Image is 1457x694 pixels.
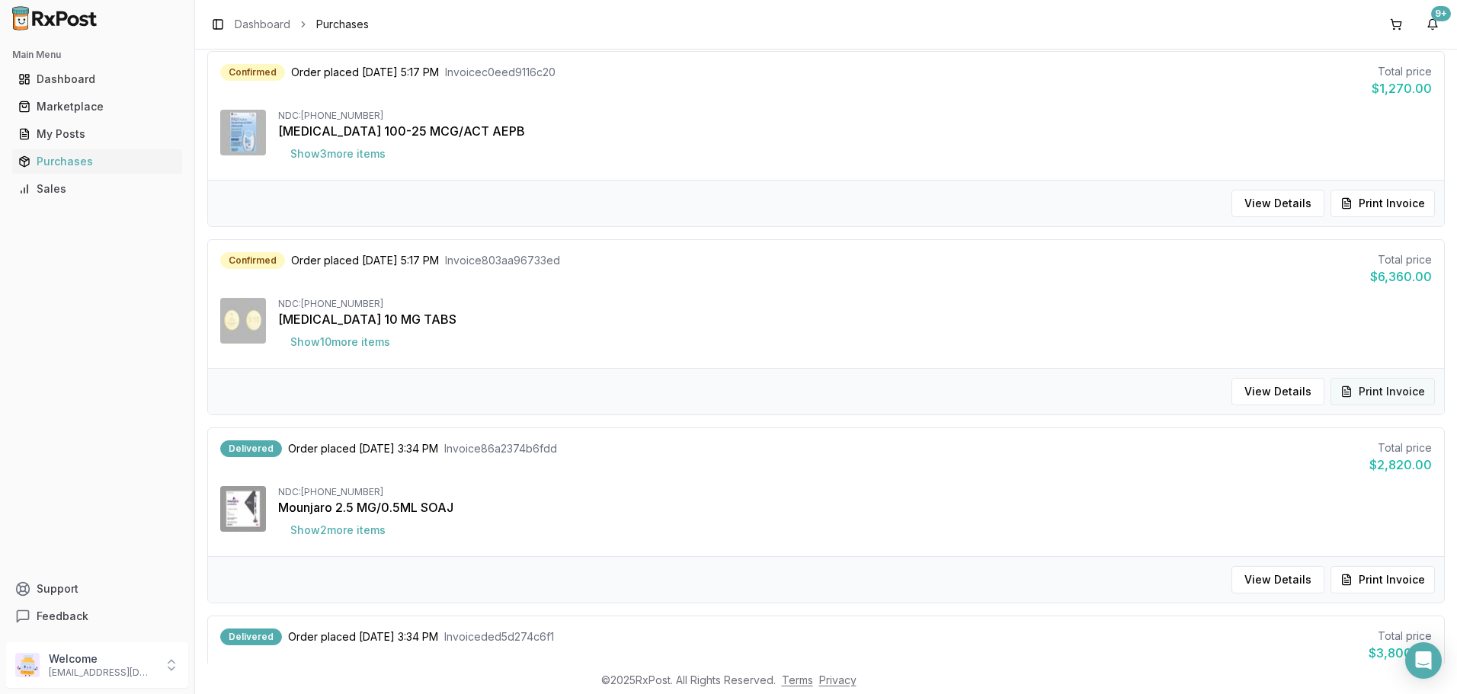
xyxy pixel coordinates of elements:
[278,110,1432,122] div: NDC: [PHONE_NUMBER]
[445,253,560,268] span: Invoice 803aa96733ed
[1420,12,1445,37] button: 9+
[220,486,266,532] img: Mounjaro 2.5 MG/0.5ML SOAJ
[6,177,188,201] button: Sales
[445,65,556,80] span: Invoice c0eed9116c20
[220,628,282,645] div: Delivered
[1231,190,1324,217] button: View Details
[1405,642,1442,679] div: Open Intercom Messenger
[1369,644,1432,662] div: $3,800.00
[278,517,398,544] button: Show2more items
[220,64,285,81] div: Confirmed
[278,122,1432,140] div: [MEDICAL_DATA] 100-25 MCG/ACT AEPB
[12,120,182,148] a: My Posts
[1369,456,1432,474] div: $2,820.00
[235,17,290,32] a: Dashboard
[220,440,282,457] div: Delivered
[12,66,182,93] a: Dashboard
[782,673,813,686] a: Terms
[6,575,188,603] button: Support
[1369,628,1432,644] div: Total price
[278,328,402,356] button: Show10more items
[6,122,188,146] button: My Posts
[1331,566,1435,593] button: Print Invoice
[288,629,438,644] span: Order placed [DATE] 3:34 PM
[18,126,176,142] div: My Posts
[288,441,438,456] span: Order placed [DATE] 3:34 PM
[6,6,104,30] img: RxPost Logo
[235,17,369,32] nav: breadcrumb
[278,140,398,168] button: Show3more items
[278,310,1432,328] div: [MEDICAL_DATA] 10 MG TABS
[1331,190,1435,217] button: Print Invoice
[15,653,40,677] img: User avatar
[37,609,88,624] span: Feedback
[12,93,182,120] a: Marketplace
[12,49,182,61] h2: Main Menu
[220,252,285,269] div: Confirmed
[316,17,369,32] span: Purchases
[291,65,439,80] span: Order placed [DATE] 5:17 PM
[291,253,439,268] span: Order placed [DATE] 5:17 PM
[819,673,857,686] a: Privacy
[1231,378,1324,405] button: View Details
[18,72,176,87] div: Dashboard
[12,148,182,175] a: Purchases
[220,298,266,344] img: Jardiance 10 MG TABS
[12,175,182,203] a: Sales
[1372,79,1432,98] div: $1,270.00
[6,67,188,91] button: Dashboard
[1231,566,1324,593] button: View Details
[1369,440,1432,456] div: Total price
[1331,378,1435,405] button: Print Invoice
[220,110,266,155] img: Breo Ellipta 100-25 MCG/ACT AEPB
[49,667,155,679] p: [EMAIL_ADDRESS][DOMAIN_NAME]
[1370,267,1432,286] div: $6,360.00
[6,149,188,174] button: Purchases
[278,486,1432,498] div: NDC: [PHONE_NUMBER]
[278,298,1432,310] div: NDC: [PHONE_NUMBER]
[1372,64,1432,79] div: Total price
[278,498,1432,517] div: Mounjaro 2.5 MG/0.5ML SOAJ
[6,94,188,119] button: Marketplace
[444,441,557,456] span: Invoice 86a2374b6fdd
[49,651,155,667] p: Welcome
[6,603,188,630] button: Feedback
[1431,6,1451,21] div: 9+
[444,629,554,644] span: Invoice ded5d274c6f1
[18,181,176,197] div: Sales
[18,99,176,114] div: Marketplace
[1370,252,1432,267] div: Total price
[18,154,176,169] div: Purchases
